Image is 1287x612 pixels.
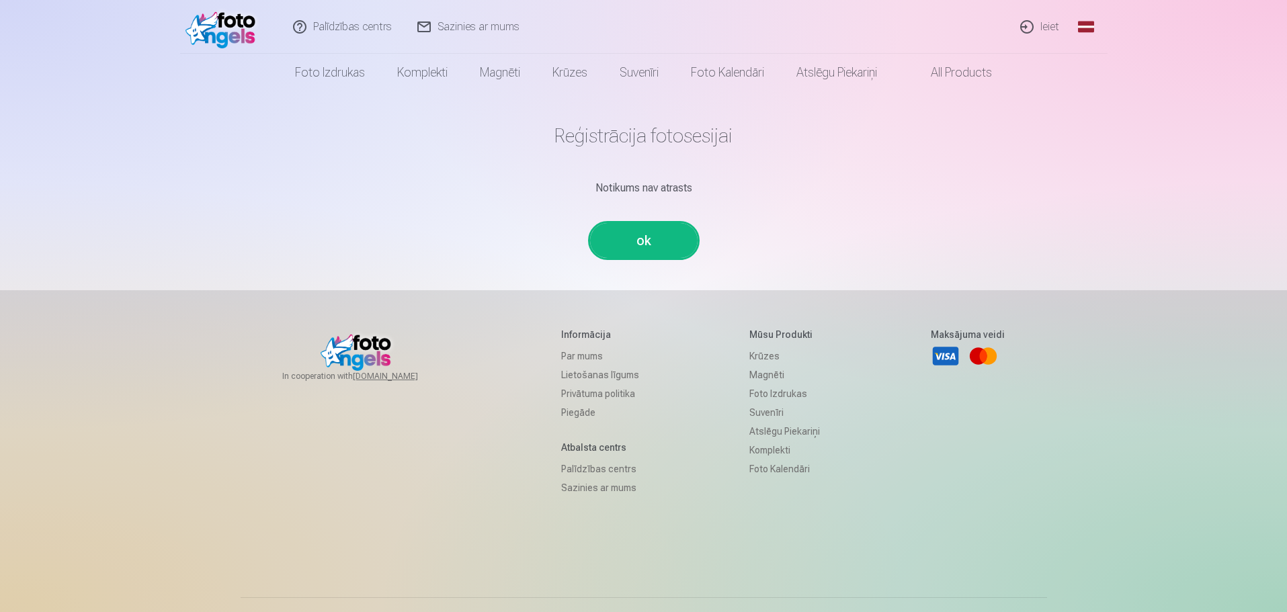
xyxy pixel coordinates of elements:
h5: Atbalsta centrs [561,441,639,454]
a: Suvenīri [604,54,675,91]
a: Privātuma politika [561,384,639,403]
a: Foto izdrukas [279,54,381,91]
a: [DOMAIN_NAME] [353,371,450,382]
a: Atslēgu piekariņi [780,54,893,91]
h5: Mūsu produkti [749,328,820,341]
a: Krūzes [749,347,820,365]
h5: Informācija [561,328,639,341]
a: Komplekti [749,441,820,460]
h1: Reģistrācija fotosesijai [251,124,1036,148]
a: Sazinies ar mums [561,478,639,497]
a: Foto kalendāri [675,54,780,91]
a: Par mums [561,347,639,365]
a: Foto izdrukas [749,384,820,403]
a: Magnēti [464,54,536,91]
span: In cooperation with [282,371,450,382]
a: Foto kalendāri [749,460,820,478]
a: Magnēti [749,365,820,384]
h5: Maksājuma veidi [931,328,1005,341]
a: Suvenīri [749,403,820,422]
a: Visa [931,341,960,371]
img: /fa1 [185,5,263,48]
a: Komplekti [381,54,464,91]
div: Notikums nav atrasts [251,180,1036,196]
a: Atslēgu piekariņi [749,422,820,441]
a: Mastercard [968,341,998,371]
a: ok [590,223,698,258]
a: Lietošanas līgums [561,365,639,384]
a: Krūzes [536,54,604,91]
a: Palīdzības centrs [561,460,639,478]
a: Piegāde [561,403,639,422]
a: All products [893,54,1008,91]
